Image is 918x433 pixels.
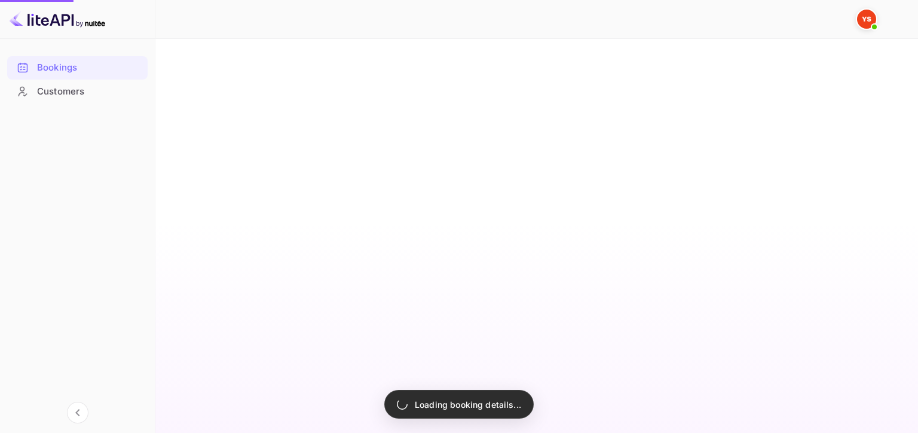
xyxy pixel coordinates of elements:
[7,56,148,78] a: Bookings
[7,80,148,103] div: Customers
[415,398,521,411] p: Loading booking details...
[10,10,105,29] img: LiteAPI logo
[67,402,88,423] button: Collapse navigation
[857,10,876,29] img: Yandex Support
[7,80,148,102] a: Customers
[37,61,142,75] div: Bookings
[37,85,142,99] div: Customers
[7,56,148,80] div: Bookings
